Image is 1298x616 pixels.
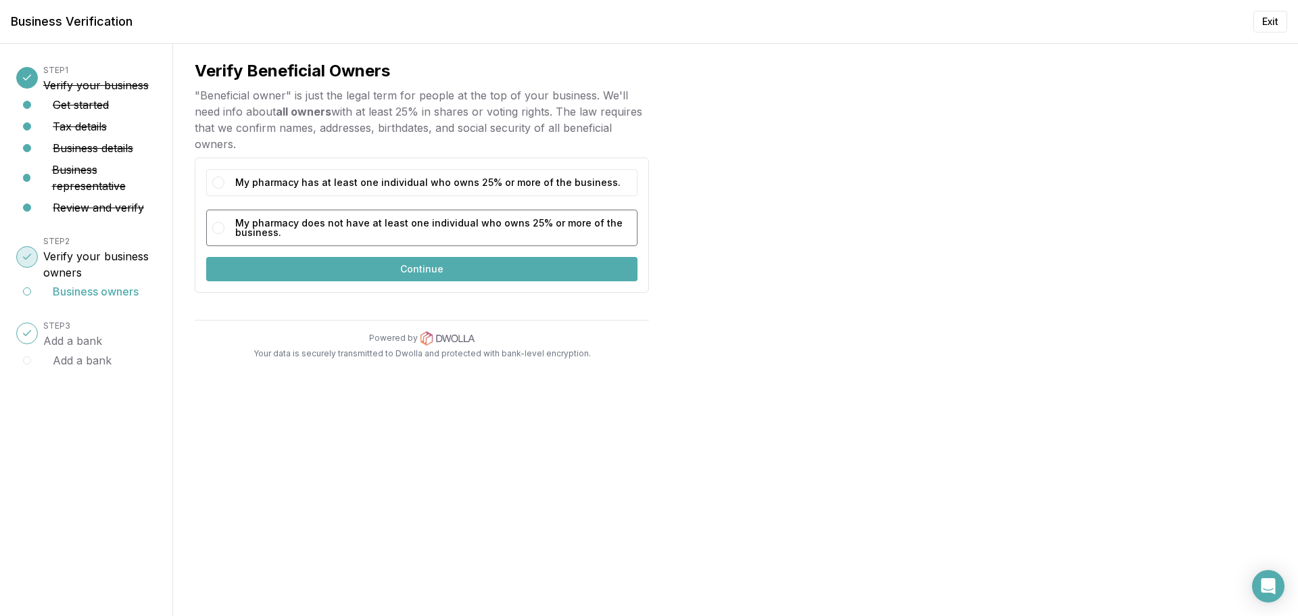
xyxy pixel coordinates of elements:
button: Business representative [52,162,156,194]
button: Business details [53,140,133,156]
h3: Verify your business [43,77,149,93]
img: Dwolla [420,331,475,346]
b: all owners [276,105,331,118]
button: Business owners [53,283,139,300]
span: STEP 2 [43,236,70,246]
button: Review and verify [53,199,144,216]
h2: Verify Beneficial Owners [195,60,649,82]
h3: Add a bank [43,333,102,349]
span: STEP 1 [43,65,68,75]
p: Powered by [369,333,418,343]
div: Open Intercom Messenger [1252,570,1284,602]
p: "Beneficial owner" is just the legal term for people at the top of your business. We'll need info... [195,87,649,152]
p: Your data is securely transmitted to Dwolla and protected with bank-level encryption. [195,348,649,359]
h3: Verify your business owners [43,248,156,281]
span: STEP 3 [43,321,70,331]
button: STEP3Add a bank [43,316,102,349]
button: STEP1Verify your business [43,61,149,93]
h1: Business Verification [11,12,133,31]
button: Exit [1253,11,1287,32]
button: Continue [206,257,638,281]
label: My pharmacy has at least one individual who owns 25% or more of the business. [235,172,631,193]
label: My pharmacy does not have at least one individual who owns 25% or more of the business. [235,213,631,243]
button: Add a bank [53,352,112,369]
button: STEP2Verify your business owners [43,232,156,281]
button: Tax details [53,118,107,135]
button: Get started [53,97,109,113]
